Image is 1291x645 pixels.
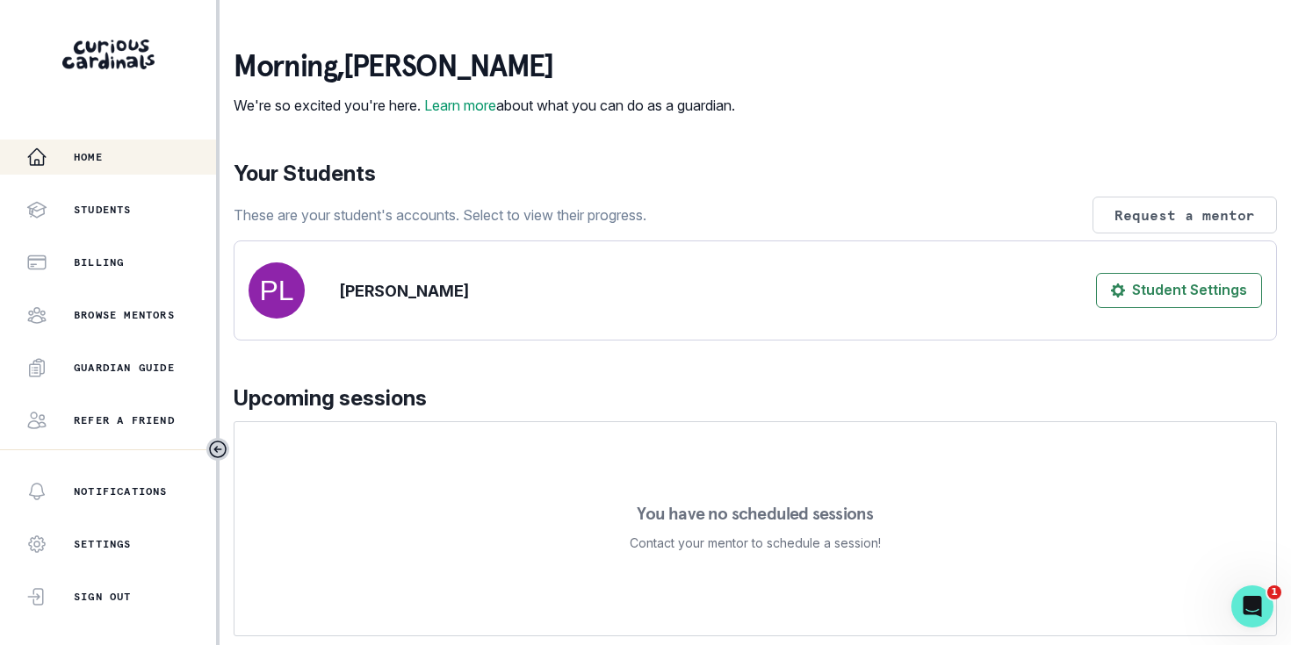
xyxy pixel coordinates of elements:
p: Refer a friend [74,413,175,427]
p: [PERSON_NAME] [340,279,469,303]
p: Students [74,203,132,217]
p: Sign Out [74,590,132,604]
p: Guardian Guide [74,361,175,375]
p: Home [74,150,103,164]
button: Toggle sidebar [206,438,229,461]
a: Learn more [424,97,496,114]
p: Billing [74,255,124,269]
p: Upcoming sessions [234,383,1277,414]
iframe: Intercom live chat [1231,585,1273,627]
p: morning , [PERSON_NAME] [234,49,735,84]
p: You have no scheduled sessions [637,505,873,522]
p: Browse Mentors [74,308,175,322]
p: These are your student's accounts. Select to view their progress. [234,204,646,226]
button: Student Settings [1096,273,1262,308]
span: 1 [1267,585,1281,599]
p: We're so excited you're here. about what you can do as a guardian. [234,95,735,116]
img: svg [249,262,305,319]
p: Settings [74,537,132,551]
button: Request a mentor [1093,197,1277,233]
p: Notifications [74,484,168,498]
p: Contact your mentor to schedule a session! [630,533,881,554]
img: Curious Cardinals Logo [62,39,155,69]
p: Your Students [234,158,1277,190]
